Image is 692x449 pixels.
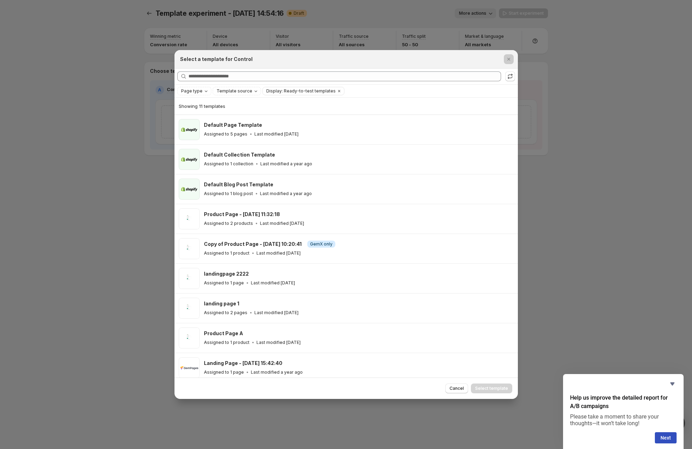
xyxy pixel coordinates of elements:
[570,394,677,410] h2: Help us improve the detailed report for A/B campaigns
[256,250,301,256] p: Last modified [DATE]
[204,330,243,337] h3: Product Page A
[204,221,253,226] p: Assigned to 2 products
[204,241,302,248] h3: Copy of Product Page - [DATE] 10:20:41
[336,87,343,95] button: Clear
[178,87,211,95] button: Page type
[181,88,203,94] span: Page type
[204,191,253,196] p: Assigned to 1 blog post
[204,181,273,188] h3: Default Blog Post Template
[204,131,247,137] p: Assigned to 5 pages
[204,151,275,158] h3: Default Collection Template
[180,56,253,63] h2: Select a template for Control
[260,221,304,226] p: Last modified [DATE]
[204,161,253,167] p: Assigned to 1 collection
[217,88,252,94] span: Template source
[179,119,200,140] img: Default Page Template
[204,211,280,218] h3: Product Page - [DATE] 11:32:18
[204,280,244,286] p: Assigned to 1 page
[204,300,239,307] h3: landing page 1
[570,413,677,427] p: Please take a moment to share your thoughts—it won’t take long!
[260,161,312,167] p: Last modified a year ago
[179,149,200,170] img: Default Collection Template
[445,384,468,393] button: Cancel
[310,241,333,247] span: GemX only
[256,340,301,345] p: Last modified [DATE]
[668,380,677,388] button: Hide survey
[213,87,261,95] button: Template source
[450,386,464,391] span: Cancel
[254,310,299,316] p: Last modified [DATE]
[204,360,282,367] h3: Landing Page - [DATE] 15:42:40
[204,310,247,316] p: Assigned to 2 pages
[251,369,303,375] p: Last modified a year ago
[570,380,677,443] div: Help us improve the detailed report for A/B campaigns
[204,270,249,277] h3: landingpage 2222
[266,88,336,94] span: Display: Ready-to-test templates
[254,131,299,137] p: Last modified [DATE]
[251,280,295,286] p: Last modified [DATE]
[204,340,249,345] p: Assigned to 1 product
[179,103,225,109] span: Showing 11 templates
[204,250,249,256] p: Assigned to 1 product
[504,54,514,64] button: Close
[204,122,262,129] h3: Default Page Template
[204,369,244,375] p: Assigned to 1 page
[179,179,200,200] img: Default Blog Post Template
[260,191,312,196] p: Last modified a year ago
[263,87,336,95] button: Display: Ready-to-test templates
[655,432,677,443] button: Next question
